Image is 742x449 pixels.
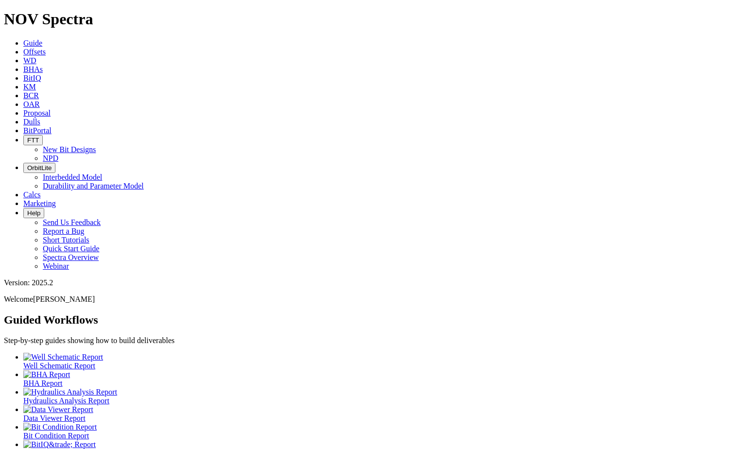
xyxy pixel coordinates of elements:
a: BHAs [23,65,43,73]
a: Interbedded Model [43,173,102,181]
a: Guide [23,39,42,47]
span: OrbitLite [27,164,52,172]
img: Well Schematic Report [23,353,103,362]
a: Webinar [43,262,69,270]
a: Calcs [23,190,41,199]
a: Short Tutorials [43,236,89,244]
img: BHA Report [23,370,70,379]
a: BHA Report BHA Report [23,370,738,387]
a: Spectra Overview [43,253,99,261]
a: Well Schematic Report Well Schematic Report [23,353,738,370]
a: Report a Bug [43,227,84,235]
img: Hydraulics Analysis Report [23,388,117,397]
a: New Bit Designs [43,145,96,154]
button: FTT [23,135,43,145]
span: [PERSON_NAME] [33,295,95,303]
a: Marketing [23,199,56,207]
a: NPD [43,154,58,162]
a: Data Viewer Report Data Viewer Report [23,405,738,422]
a: BitPortal [23,126,52,135]
a: Durability and Parameter Model [43,182,144,190]
a: BitIQ [23,74,41,82]
h2: Guided Workflows [4,313,738,327]
a: Quick Start Guide [43,244,99,253]
a: BCR [23,91,39,100]
a: Dulls [23,118,40,126]
p: Step-by-step guides showing how to build deliverables [4,336,738,345]
img: Bit Condition Report [23,423,97,432]
span: Help [27,209,40,217]
span: BHA Report [23,379,62,387]
div: Version: 2025.2 [4,278,738,287]
button: Help [23,208,44,218]
button: OrbitLite [23,163,55,173]
span: Well Schematic Report [23,362,95,370]
a: Proposal [23,109,51,117]
a: OAR [23,100,40,108]
span: Hydraulics Analysis Report [23,397,109,405]
img: Data Viewer Report [23,405,93,414]
span: FTT [27,137,39,144]
a: Offsets [23,48,46,56]
h1: NOV Spectra [4,10,738,28]
span: Data Viewer Report [23,414,86,422]
p: Welcome [4,295,738,304]
a: KM [23,83,36,91]
a: WD [23,56,36,65]
span: Bit Condition Report [23,432,89,440]
a: Send Us Feedback [43,218,101,226]
a: Bit Condition Report Bit Condition Report [23,423,738,440]
a: Hydraulics Analysis Report Hydraulics Analysis Report [23,388,738,405]
img: BitIQ&trade; Report [23,440,96,449]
